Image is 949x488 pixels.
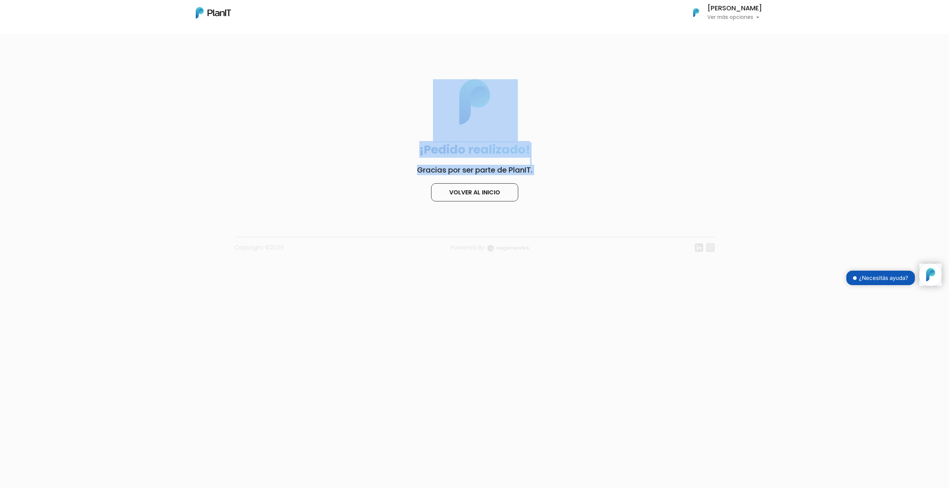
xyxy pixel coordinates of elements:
[688,4,704,21] img: PlanIt Logo
[431,183,518,201] a: Volver al inicio
[450,243,529,258] a: Powered By
[419,143,530,157] h2: ¡Pedido realizado!
[808,264,919,293] iframe: trengo-widget-status
[707,15,762,20] p: Ver más opciones
[706,243,715,252] img: instagram-7ba2a2629254302ec2a9470e65da5de918c9f3c9a63008f8abed3140a32961bf.svg
[387,166,562,174] p: Gracias por ser parte de PlanIT.
[707,5,762,12] h6: [PERSON_NAME]
[450,243,485,252] span: translation missing: es.layouts.footer.powered_by
[196,7,231,19] img: PlanIt Logo
[433,79,516,125] img: p_logo-cf95315c21ec54a07da33abe4a980685f2930ff06ee032fe1bfa050a97dd1b1f.svg
[919,264,942,286] iframe: trengo-widget-launcher
[487,245,529,252] img: logo_eagerworks-044938b0bf012b96b195e05891a56339191180c2d98ce7df62ca656130a436fa.svg
[695,243,703,252] img: linkedin-cc7d2dbb1a16aff8e18f147ffe980d30ddd5d9e01409788280e63c91fc390ff4.svg
[234,243,284,258] p: Copyright ©2025
[684,3,762,22] button: PlanIt Logo [PERSON_NAME] Ver más opciones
